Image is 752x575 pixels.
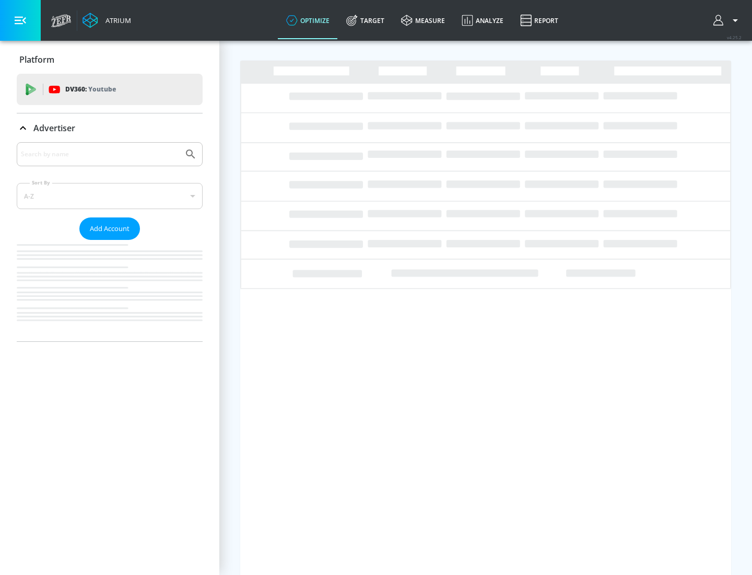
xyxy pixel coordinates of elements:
input: Search by name [21,147,179,161]
p: Advertiser [33,122,75,134]
a: Report [512,2,567,39]
div: Atrium [101,16,131,25]
div: A-Z [17,183,203,209]
p: DV360: [65,84,116,95]
p: Youtube [88,84,116,95]
a: measure [393,2,453,39]
span: Add Account [90,223,130,235]
span: v 4.25.2 [727,34,742,40]
div: DV360: Youtube [17,74,203,105]
a: Atrium [83,13,131,28]
nav: list of Advertiser [17,240,203,341]
a: optimize [278,2,338,39]
button: Add Account [79,217,140,240]
div: Advertiser [17,142,203,341]
p: Platform [19,54,54,65]
a: Target [338,2,393,39]
a: Analyze [453,2,512,39]
div: Advertiser [17,113,203,143]
label: Sort By [30,179,52,186]
div: Platform [17,45,203,74]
